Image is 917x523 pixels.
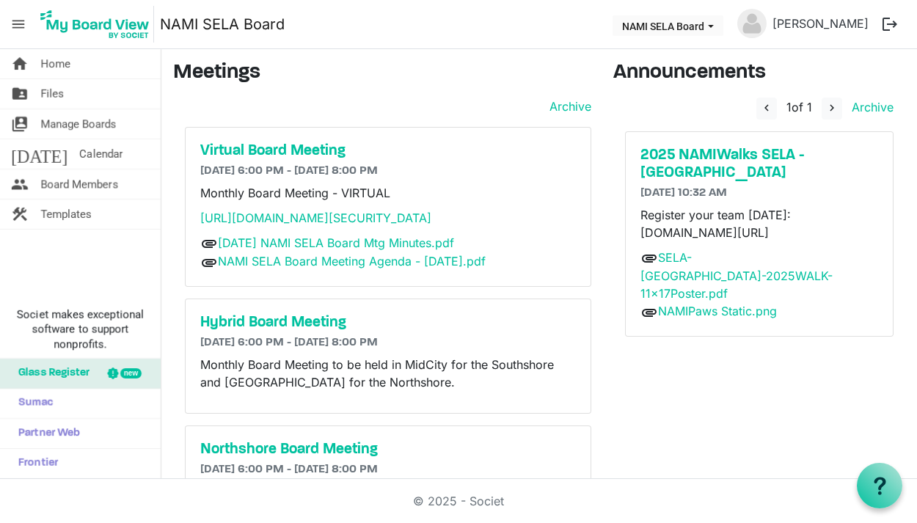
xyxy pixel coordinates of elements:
button: NAMI SELA Board dropdownbutton [613,15,723,36]
div: new [120,368,142,378]
p: Monthly Board Meeting to be held in MidCity for the Southshore and [GEOGRAPHIC_DATA] for the Nort... [200,356,576,391]
span: 1 [786,100,792,114]
span: folder_shared [11,79,29,109]
span: navigate_before [760,101,773,114]
a: Archive [846,100,894,114]
a: © 2025 - Societ [413,494,504,508]
span: menu [4,10,32,38]
span: switch_account [11,109,29,139]
a: NAMI SELA Board Meeting Agenda - [DATE].pdf [218,254,486,268]
a: 2025 NAMIWalks SELA - [GEOGRAPHIC_DATA] [640,147,878,182]
p: Monthly Board Meeting - VIRTUAL [200,184,576,202]
a: NAMIPaws Static.png [658,304,777,318]
h6: [DATE] 6:00 PM - [DATE] 8:00 PM [200,463,576,477]
span: Calendar [79,139,123,169]
span: Sumac [11,389,53,418]
a: [URL][DOMAIN_NAME][SECURITY_DATA] [200,211,431,225]
span: attachment [640,249,658,267]
img: no-profile-picture.svg [737,9,767,38]
span: attachment [200,254,218,271]
h6: [DATE] 6:00 PM - [DATE] 8:00 PM [200,336,576,350]
span: [DATE] 10:32 AM [640,187,727,199]
span: of 1 [786,100,812,114]
button: logout [874,9,905,40]
p: Register your team [DATE]: [DOMAIN_NAME][URL] [640,206,878,241]
span: construction [11,200,29,229]
a: Archive [544,98,591,115]
span: Glass Register [11,359,89,388]
a: Hybrid Board Meeting [200,314,576,332]
a: Northshore Board Meeting [200,441,576,458]
span: home [11,49,29,78]
a: [DATE] NAMI SELA Board Mtg Minutes.pdf [218,235,454,250]
span: attachment [200,235,218,252]
span: [DATE] [11,139,67,169]
span: Frontier [11,449,58,478]
span: Manage Boards [40,109,117,139]
a: My Board View Logo [36,6,160,43]
span: people [11,169,29,199]
h3: Meetings [173,61,591,86]
a: SELA-[GEOGRAPHIC_DATA]-2025WALK-11x17Poster.pdf [640,250,833,301]
a: Virtual Board Meeting [200,142,576,160]
span: Templates [40,200,92,229]
button: navigate_next [822,98,842,120]
span: Board Members [40,169,118,199]
span: Partner Web [11,419,80,448]
span: Home [40,49,70,78]
h3: Announcements [613,61,905,86]
a: NAMI SELA Board [160,10,285,39]
span: Files [40,79,64,109]
span: attachment [640,304,658,321]
a: [PERSON_NAME] [767,9,874,38]
h6: [DATE] 6:00 PM - [DATE] 8:00 PM [200,164,576,178]
img: My Board View Logo [36,6,154,43]
span: Societ makes exceptional software to support nonprofits. [7,307,154,351]
button: navigate_before [756,98,777,120]
span: navigate_next [825,101,839,114]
